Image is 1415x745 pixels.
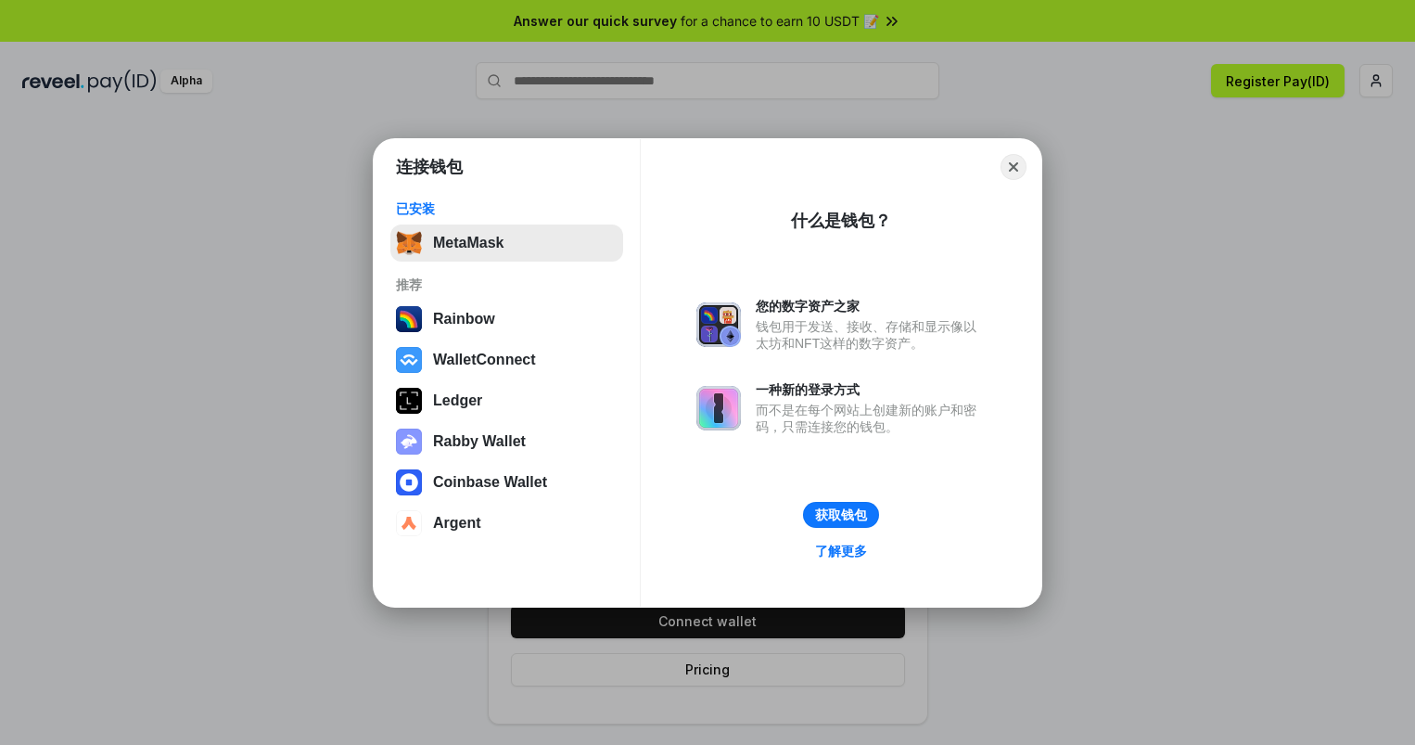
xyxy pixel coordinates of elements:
div: 获取钱包 [815,507,867,523]
button: 获取钱包 [803,502,879,528]
div: Rabby Wallet [433,433,526,450]
div: 推荐 [396,276,618,293]
div: 而不是在每个网站上创建新的账户和密码，只需连接您的钱包。 [756,402,986,435]
div: Coinbase Wallet [433,474,547,491]
button: Close [1001,154,1026,180]
button: Coinbase Wallet [390,464,623,501]
img: svg+xml,%3Csvg%20width%3D%2228%22%20height%3D%2228%22%20viewBox%3D%220%200%2028%2028%22%20fill%3D... [396,469,422,495]
button: Rainbow [390,301,623,338]
img: svg+xml,%3Csvg%20xmlns%3D%22http%3A%2F%2Fwww.w3.org%2F2000%2Fsvg%22%20fill%3D%22none%22%20viewBox... [396,429,422,455]
img: svg+xml,%3Csvg%20width%3D%2228%22%20height%3D%2228%22%20viewBox%3D%220%200%2028%2028%22%20fill%3D... [396,347,422,373]
h1: 连接钱包 [396,156,463,178]
div: Rainbow [433,311,495,328]
img: svg+xml,%3Csvg%20fill%3D%22none%22%20height%3D%2233%22%20viewBox%3D%220%200%2035%2033%22%20width%... [396,230,422,256]
div: 已安装 [396,200,618,217]
div: 了解更多 [815,543,867,559]
img: svg+xml,%3Csvg%20width%3D%2228%22%20height%3D%2228%22%20viewBox%3D%220%200%2028%2028%22%20fill%3D... [396,510,422,536]
a: 了解更多 [804,539,878,563]
img: svg+xml,%3Csvg%20xmlns%3D%22http%3A%2F%2Fwww.w3.org%2F2000%2Fsvg%22%20fill%3D%22none%22%20viewBox... [696,386,741,430]
div: WalletConnect [433,352,536,368]
div: Argent [433,515,481,532]
div: 您的数字资产之家 [756,298,986,315]
div: MetaMask [433,235,504,251]
div: Ledger [433,392,482,409]
img: svg+xml,%3Csvg%20width%3D%22120%22%20height%3D%22120%22%20viewBox%3D%220%200%20120%20120%22%20fil... [396,306,422,332]
button: Ledger [390,382,623,419]
div: 一种新的登录方式 [756,381,986,398]
button: Argent [390,505,623,542]
div: 什么是钱包？ [791,210,891,232]
button: Rabby Wallet [390,423,623,460]
img: svg+xml,%3Csvg%20xmlns%3D%22http%3A%2F%2Fwww.w3.org%2F2000%2Fsvg%22%20fill%3D%22none%22%20viewBox... [696,302,741,347]
button: WalletConnect [390,341,623,379]
img: svg+xml,%3Csvg%20xmlns%3D%22http%3A%2F%2Fwww.w3.org%2F2000%2Fsvg%22%20width%3D%2228%22%20height%3... [396,388,422,414]
button: MetaMask [390,225,623,262]
div: 钱包用于发送、接收、存储和显示像以太坊和NFT这样的数字资产。 [756,318,986,352]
